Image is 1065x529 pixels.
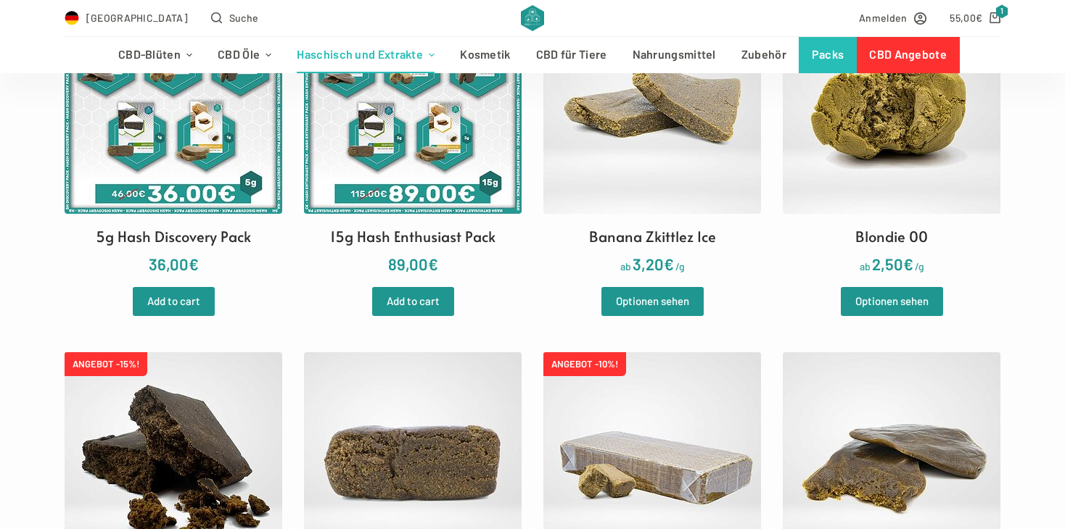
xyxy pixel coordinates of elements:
span: 1 [995,4,1008,18]
span: ANGEBOT -15%! [65,352,147,376]
a: Kosmetik [448,37,523,73]
a: CBD-Blüten [105,37,205,73]
a: „15g Hash Enthusiast Pack“ zu deinem Warenkorb hinzufügen [372,287,454,316]
a: Nahrungsmittel [620,37,728,73]
bdi: 2,50 [872,254,913,273]
a: Zubehör [728,37,799,73]
a: Select Country [65,9,188,26]
span: € [428,254,438,273]
a: Shopping cart [950,9,1000,26]
a: CBD Öle [205,37,284,73]
h2: 15g Hash Enthusiast Pack [330,225,496,247]
button: Open search form [211,9,258,26]
span: Suche [229,9,259,26]
a: CBD für Tiere [523,37,620,73]
span: [GEOGRAPHIC_DATA] [86,9,188,26]
img: CBD Alchemy [521,5,543,31]
span: € [664,254,674,273]
span: Anmelden [859,9,907,26]
a: Wähle Optionen für „Blondie 00“ [841,287,943,316]
a: Anmelden [859,9,926,26]
bdi: 36,00 [149,254,199,273]
span: € [189,254,199,273]
bdi: 55,00 [950,12,982,24]
span: ab [860,260,871,272]
span: /g [915,260,924,272]
span: € [903,254,913,273]
span: ab [620,260,631,272]
span: /g [675,260,685,272]
span: € [976,12,982,24]
a: „5g Hash Discovery Pack“ zu deinem Warenkorb hinzufügen [133,287,215,316]
h2: 5g Hash Discovery Pack [96,225,251,247]
bdi: 89,00 [388,254,438,273]
bdi: 3,20 [633,254,674,273]
nav: Header-Menü [105,37,959,73]
a: CBD Angebote [857,37,960,73]
a: Wähle Optionen für „Banana Zkittlez Ice“ [601,287,704,316]
a: Haschisch und Extrakte [284,37,448,73]
h2: Banana Zkittlez Ice [589,225,716,247]
a: Packs [799,37,857,73]
img: DE Flag [65,11,79,25]
span: ANGEBOT -10%! [543,352,626,376]
h2: Blondie 00 [855,225,928,247]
